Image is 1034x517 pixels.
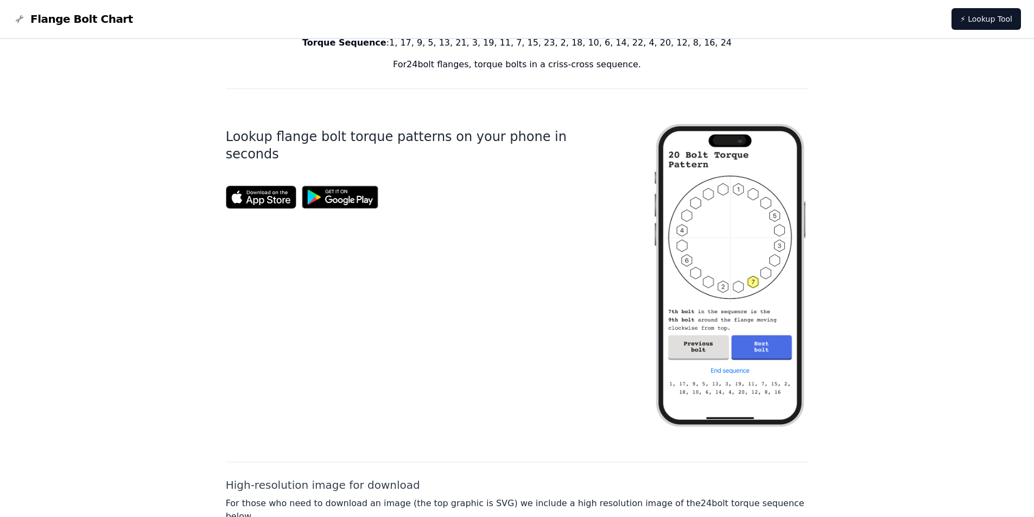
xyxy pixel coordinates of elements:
img: Get it on Google Play [296,180,384,214]
b: Torque Sequence [302,37,386,48]
img: Flange bolt chart app screenshot [652,106,808,444]
p: For 24 bolt flanges, torque bolts in a criss-cross sequence. [226,58,809,71]
img: Flange Bolt Chart Logo [13,12,26,25]
p: : 1, 17, 9, 5, 13, 21, 3, 19, 11, 7, 15, 23, 2, 18, 10, 6, 14, 22, 4, 20, 12, 8, 16, 24 [226,36,809,49]
h2: High-resolution image for download [226,477,809,493]
img: App Store badge for the Flange Bolt Chart app [226,186,296,209]
span: Flange Bolt Chart [30,11,133,27]
a: ⚡ Lookup Tool [951,8,1021,30]
h1: Lookup flange bolt torque patterns on your phone in seconds [226,128,618,163]
a: Flange Bolt Chart LogoFlange Bolt Chart [13,11,133,27]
